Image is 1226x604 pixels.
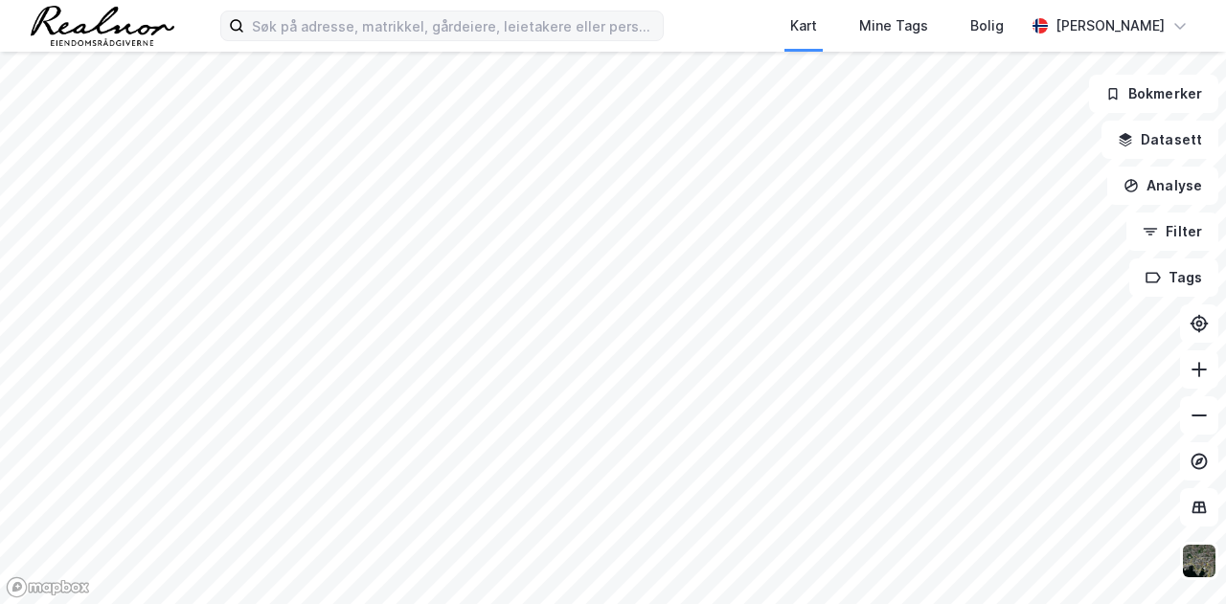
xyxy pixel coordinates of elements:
[970,14,1004,37] div: Bolig
[859,14,928,37] div: Mine Tags
[1056,14,1165,37] div: [PERSON_NAME]
[31,6,174,46] img: realnor-logo.934646d98de889bb5806.png
[1130,512,1226,604] iframe: Chat Widget
[244,11,663,40] input: Søk på adresse, matrikkel, gårdeiere, leietakere eller personer
[790,14,817,37] div: Kart
[1130,512,1226,604] div: Kontrollprogram for chat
